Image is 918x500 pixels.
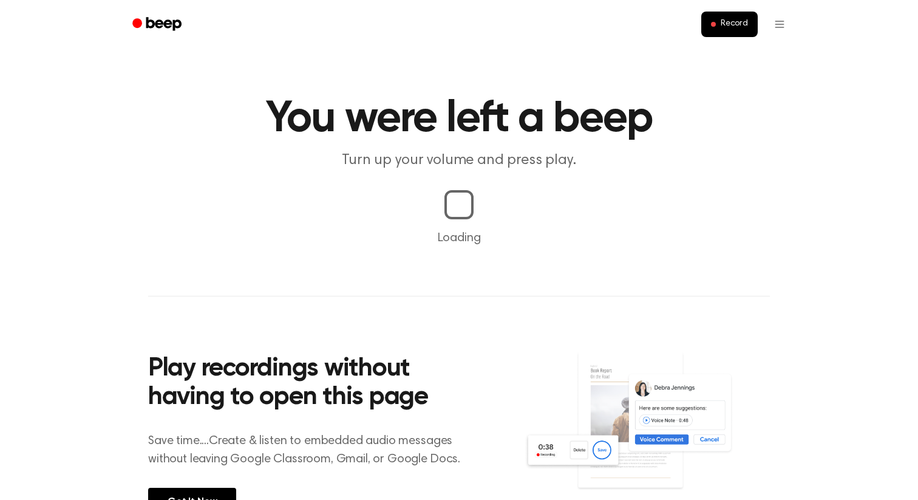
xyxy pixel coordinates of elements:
[765,10,794,39] button: Open menu
[124,13,192,36] a: Beep
[148,97,770,141] h1: You were left a beep
[148,432,475,468] p: Save time....Create & listen to embedded audio messages without leaving Google Classroom, Gmail, ...
[15,229,903,247] p: Loading
[701,12,758,37] button: Record
[226,151,692,171] p: Turn up your volume and press play.
[721,19,748,30] span: Record
[148,355,475,413] h2: Play recordings without having to open this page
